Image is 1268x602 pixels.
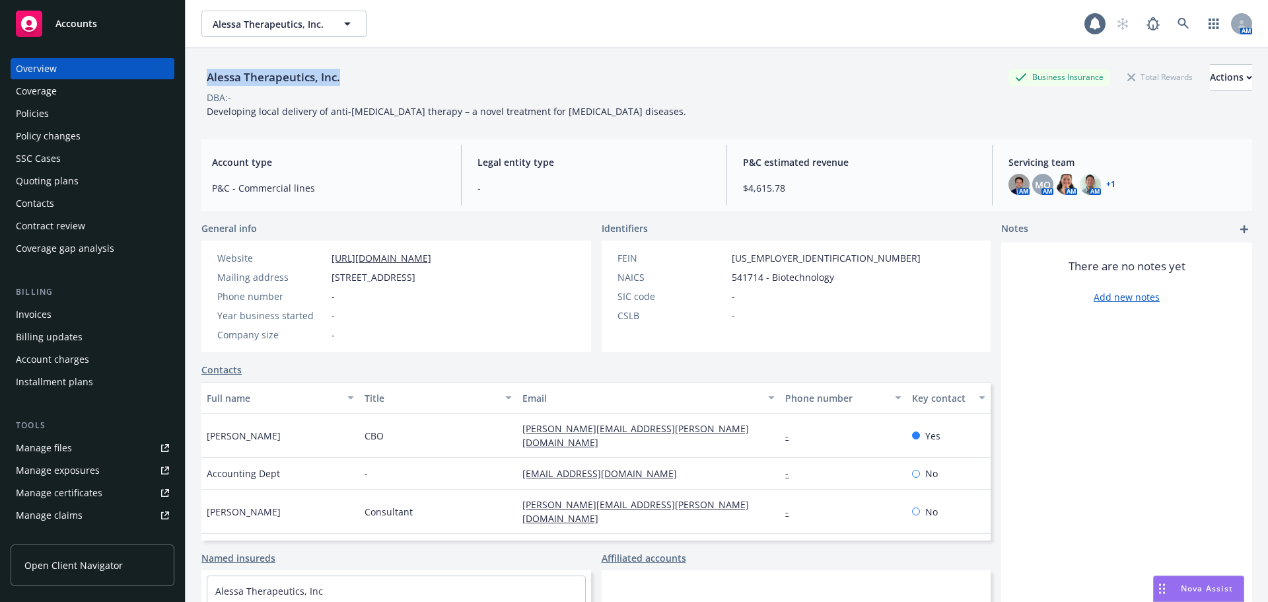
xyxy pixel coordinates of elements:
[11,460,174,481] span: Manage exposures
[743,181,976,195] span: $4,615.78
[217,251,326,265] div: Website
[332,328,335,342] span: -
[16,238,114,259] div: Coverage gap analysis
[925,467,938,480] span: No
[11,505,174,526] a: Manage claims
[11,285,174,299] div: Billing
[332,252,431,264] a: [URL][DOMAIN_NAME]
[365,391,497,405] div: Title
[16,126,81,147] div: Policy changes
[602,221,648,235] span: Identifiers
[11,58,174,79] a: Overview
[201,11,367,37] button: Alessa Therapeutics, Inc.
[16,170,79,192] div: Quoting plans
[477,181,711,195] span: -
[11,349,174,370] a: Account charges
[207,429,281,443] span: [PERSON_NAME]
[11,527,174,548] a: Manage BORs
[785,430,799,442] a: -
[517,382,780,414] button: Email
[365,429,384,443] span: CBO
[522,391,760,405] div: Email
[201,221,257,235] span: General info
[16,193,54,214] div: Contacts
[617,270,726,284] div: NAICS
[201,363,242,377] a: Contacts
[1008,69,1110,85] div: Business Insurance
[522,422,749,449] a: [PERSON_NAME][EMAIL_ADDRESS][PERSON_NAME][DOMAIN_NAME]
[213,17,327,31] span: Alessa Therapeutics, Inc.
[16,326,83,348] div: Billing updates
[332,289,335,303] span: -
[16,460,100,481] div: Manage exposures
[16,505,83,526] div: Manage claims
[16,148,61,169] div: SSC Cases
[217,309,326,322] div: Year business started
[617,309,726,322] div: CSLB
[1154,576,1170,601] div: Drag to move
[16,58,57,79] div: Overview
[359,382,517,414] button: Title
[212,155,445,169] span: Account type
[16,215,85,237] div: Contract review
[522,498,749,525] a: [PERSON_NAME][EMAIL_ADDRESS][PERSON_NAME][DOMAIN_NAME]
[1069,258,1185,274] span: There are no notes yet
[617,289,726,303] div: SIC code
[201,382,359,414] button: Full name
[11,126,174,147] a: Policy changes
[16,437,72,459] div: Manage files
[11,304,174,325] a: Invoices
[11,215,174,237] a: Contract review
[1008,155,1242,169] span: Servicing team
[207,105,686,118] span: Developing local delivery of anti-[MEDICAL_DATA] therapy – a novel treatment for [MEDICAL_DATA] d...
[1210,65,1252,90] div: Actions
[11,103,174,124] a: Policies
[215,585,323,597] a: Alessa Therapeutics, Inc
[732,270,834,284] span: 541714 - Biotechnology
[743,155,976,169] span: P&C estimated revenue
[1170,11,1197,37] a: Search
[11,482,174,504] a: Manage certificates
[785,391,886,405] div: Phone number
[732,309,735,322] span: -
[16,349,89,370] div: Account charges
[332,270,415,284] span: [STREET_ADDRESS]
[332,309,335,322] span: -
[907,382,991,414] button: Key contact
[11,437,174,459] a: Manage files
[785,506,799,518] a: -
[617,251,726,265] div: FEIN
[1140,11,1166,37] a: Report a Bug
[1094,290,1160,304] a: Add new notes
[1181,583,1233,594] span: Nova Assist
[217,289,326,303] div: Phone number
[1109,11,1136,37] a: Start snowing
[207,505,281,519] span: [PERSON_NAME]
[912,391,971,405] div: Key contact
[217,328,326,342] div: Company size
[16,482,102,504] div: Manage certificates
[11,326,174,348] a: Billing updates
[55,19,97,29] span: Accounts
[365,505,413,519] span: Consultant
[1121,69,1199,85] div: Total Rewards
[1210,64,1252,91] button: Actions
[732,289,735,303] span: -
[207,391,339,405] div: Full name
[1106,180,1115,188] a: +1
[780,382,906,414] button: Phone number
[785,467,799,480] a: -
[11,193,174,214] a: Contacts
[16,371,93,393] div: Installment plans
[1080,174,1101,195] img: photo
[522,467,687,480] a: [EMAIL_ADDRESS][DOMAIN_NAME]
[16,103,49,124] div: Policies
[16,81,57,102] div: Coverage
[365,467,368,480] span: -
[1008,174,1030,195] img: photo
[11,170,174,192] a: Quoting plans
[11,148,174,169] a: SSC Cases
[16,304,52,325] div: Invoices
[207,467,280,480] span: Accounting Dept
[925,429,940,443] span: Yes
